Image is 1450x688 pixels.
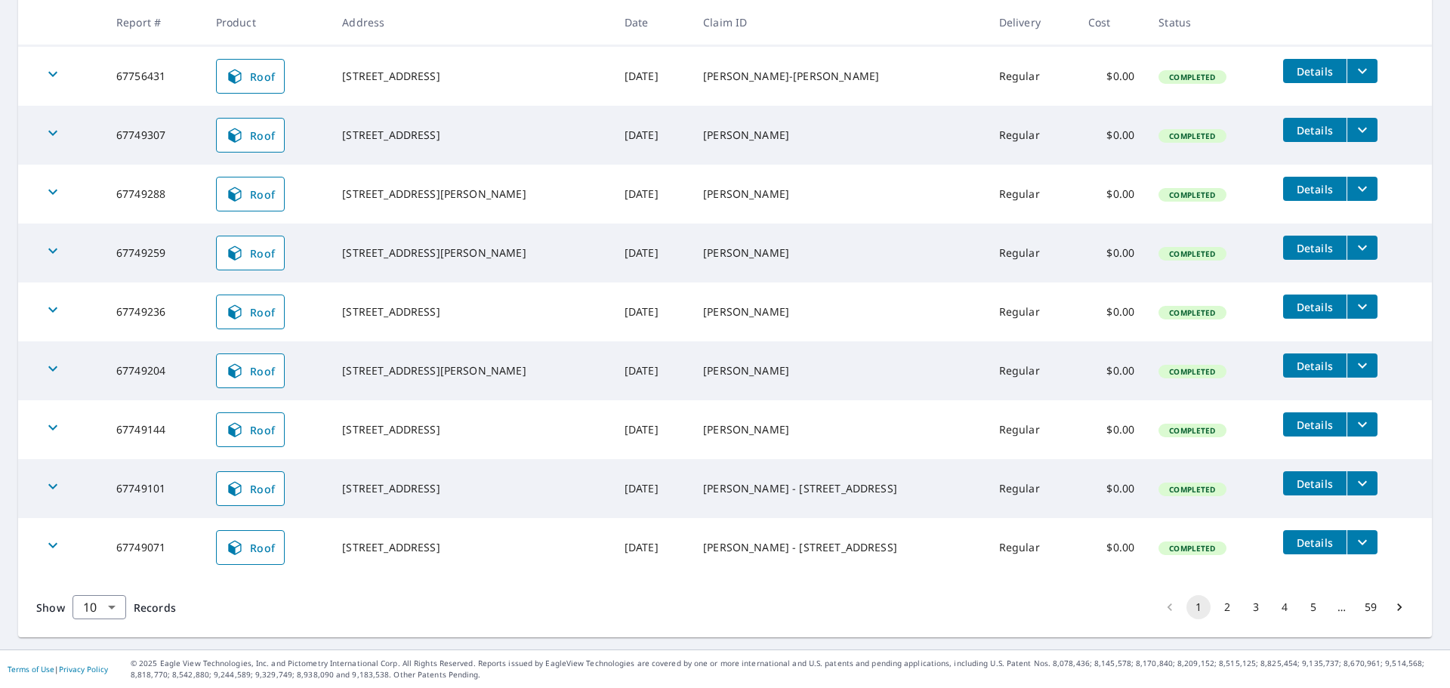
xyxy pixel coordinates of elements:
div: [STREET_ADDRESS][PERSON_NAME] [342,187,600,202]
nav: pagination navigation [1155,595,1414,619]
button: detailsBtn-67749144 [1283,412,1347,437]
div: [STREET_ADDRESS] [342,128,600,143]
td: [DATE] [612,224,691,282]
span: Roof [226,303,276,321]
button: Go to page 59 [1359,595,1383,619]
span: Details [1292,418,1337,432]
span: Completed [1160,131,1224,141]
div: [STREET_ADDRESS] [342,481,600,496]
span: Completed [1160,543,1224,554]
td: 67749101 [104,459,204,518]
td: [DATE] [612,341,691,400]
button: detailsBtn-67749259 [1283,236,1347,260]
td: $0.00 [1076,224,1146,282]
button: detailsBtn-67749236 [1283,295,1347,319]
td: [DATE] [612,518,691,577]
button: filesDropdownBtn-67749259 [1347,236,1377,260]
td: 67749144 [104,400,204,459]
td: Regular [987,106,1076,165]
td: $0.00 [1076,459,1146,518]
td: $0.00 [1076,165,1146,224]
td: Regular [987,400,1076,459]
a: Roof [216,412,285,447]
div: 10 [72,586,126,628]
button: detailsBtn-67749307 [1283,118,1347,142]
button: filesDropdownBtn-67749236 [1347,295,1377,319]
td: [DATE] [612,400,691,459]
td: [DATE] [612,459,691,518]
span: Details [1292,477,1337,491]
a: Roof [216,236,285,270]
button: filesDropdownBtn-67756431 [1347,59,1377,83]
span: Roof [226,244,276,262]
span: Details [1292,300,1337,314]
span: Show [36,600,65,615]
span: Records [134,600,176,615]
td: Regular [987,165,1076,224]
td: $0.00 [1076,106,1146,165]
button: Go to page 3 [1244,595,1268,619]
td: [PERSON_NAME] [691,341,987,400]
a: Roof [216,530,285,565]
td: [DATE] [612,106,691,165]
button: detailsBtn-67756431 [1283,59,1347,83]
span: Details [1292,241,1337,255]
td: [PERSON_NAME] [691,282,987,341]
button: Go to page 4 [1273,595,1297,619]
td: Regular [987,341,1076,400]
a: Roof [216,353,285,388]
div: [STREET_ADDRESS][PERSON_NAME] [342,363,600,378]
span: Completed [1160,307,1224,318]
td: Regular [987,47,1076,106]
td: Regular [987,224,1076,282]
button: detailsBtn-67749288 [1283,177,1347,201]
span: Details [1292,64,1337,79]
button: filesDropdownBtn-67749144 [1347,412,1377,437]
span: Details [1292,535,1337,550]
td: 67749236 [104,282,204,341]
button: filesDropdownBtn-67749204 [1347,353,1377,378]
span: Roof [226,421,276,439]
div: … [1330,600,1354,615]
td: [PERSON_NAME] [691,400,987,459]
td: Regular [987,518,1076,577]
td: $0.00 [1076,47,1146,106]
td: $0.00 [1076,518,1146,577]
a: Roof [216,59,285,94]
td: 67749204 [104,341,204,400]
span: Roof [226,362,276,380]
button: detailsBtn-67749101 [1283,471,1347,495]
button: detailsBtn-67749071 [1283,530,1347,554]
div: [STREET_ADDRESS] [342,304,600,319]
button: Go to page 5 [1301,595,1325,619]
button: Go to page 2 [1215,595,1239,619]
td: Regular [987,459,1076,518]
a: Roof [216,295,285,329]
span: Completed [1160,72,1224,82]
td: 67749259 [104,224,204,282]
div: [STREET_ADDRESS][PERSON_NAME] [342,245,600,261]
span: Roof [226,480,276,498]
span: Roof [226,67,276,85]
span: Details [1292,359,1337,373]
span: Completed [1160,366,1224,377]
span: Details [1292,123,1337,137]
span: Roof [226,538,276,557]
button: filesDropdownBtn-67749307 [1347,118,1377,142]
span: Completed [1160,190,1224,200]
button: detailsBtn-67749204 [1283,353,1347,378]
td: 67749071 [104,518,204,577]
td: [PERSON_NAME]-[PERSON_NAME] [691,47,987,106]
div: Show 10 records [72,595,126,619]
td: $0.00 [1076,341,1146,400]
a: Roof [216,118,285,153]
td: 67749288 [104,165,204,224]
span: Completed [1160,425,1224,436]
td: $0.00 [1076,282,1146,341]
span: Details [1292,182,1337,196]
td: 67756431 [104,47,204,106]
span: Completed [1160,248,1224,259]
span: Completed [1160,484,1224,495]
td: [PERSON_NAME] [691,106,987,165]
button: filesDropdownBtn-67749288 [1347,177,1377,201]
